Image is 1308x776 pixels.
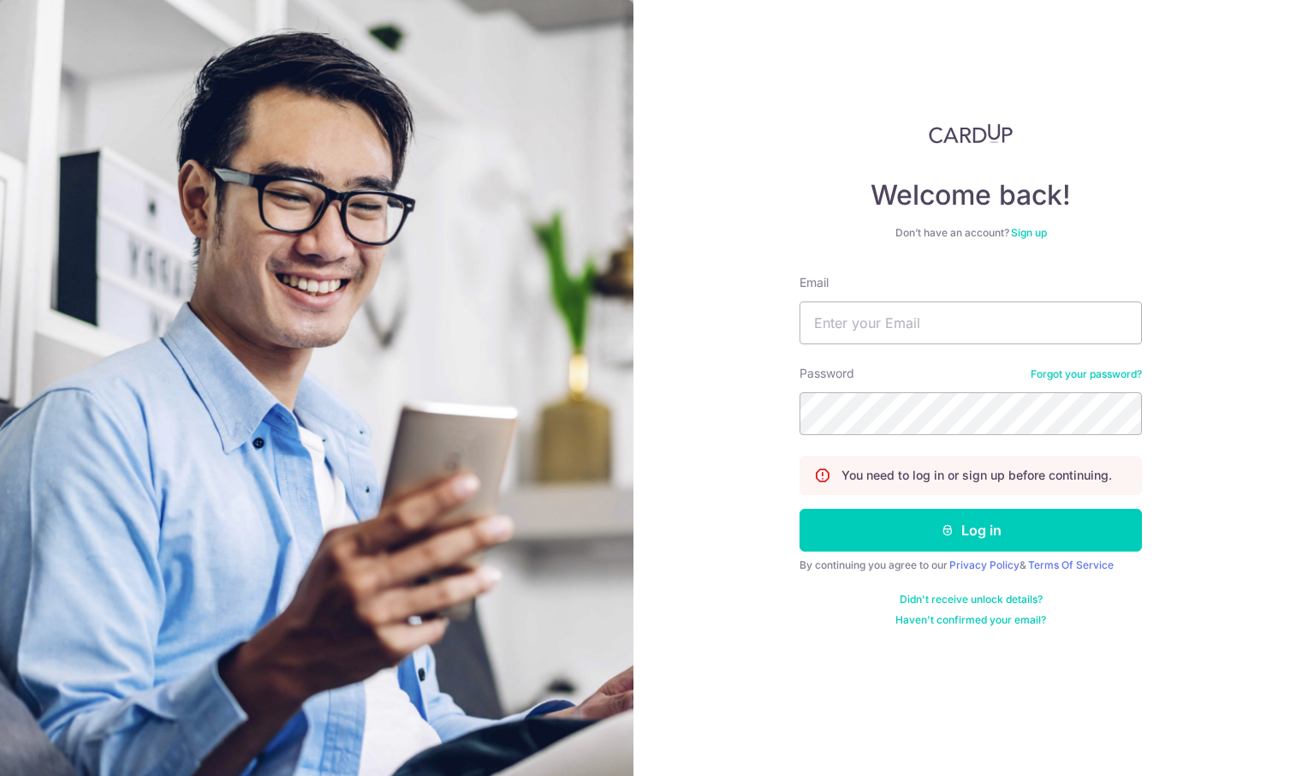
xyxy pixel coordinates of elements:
input: Enter your Email [800,301,1142,344]
button: Log in [800,509,1142,552]
a: Didn't receive unlock details? [900,593,1043,606]
a: Forgot your password? [1031,367,1142,381]
a: Privacy Policy [949,558,1020,571]
a: Sign up [1011,226,1047,239]
h4: Welcome back! [800,178,1142,212]
p: You need to log in or sign up before continuing. [841,467,1112,484]
label: Email [800,274,829,291]
img: CardUp Logo [929,123,1013,144]
label: Password [800,365,854,382]
a: Haven't confirmed your email? [895,613,1046,627]
div: By continuing you agree to our & [800,558,1142,572]
a: Terms Of Service [1028,558,1114,571]
div: Don’t have an account? [800,226,1142,240]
